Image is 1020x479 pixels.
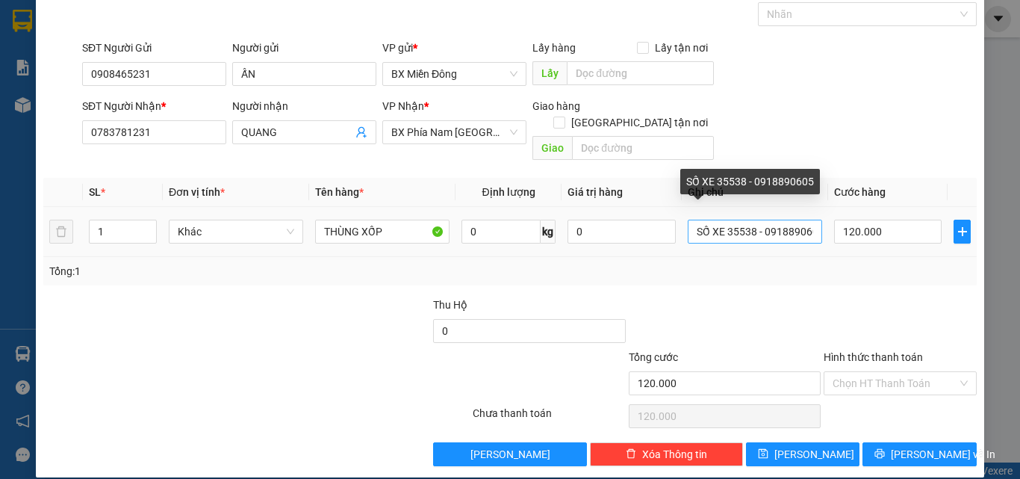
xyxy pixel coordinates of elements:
div: Chưa thanh toán [471,405,627,431]
button: deleteXóa Thông tin [590,442,743,466]
span: Khác [178,220,294,243]
span: VP Nhận [382,100,424,112]
span: [PERSON_NAME] [774,446,854,463]
span: kg [541,220,556,244]
span: Xóa Thông tin [642,446,707,463]
button: [PERSON_NAME] [433,442,586,466]
div: Người gửi [232,40,376,56]
span: user-add [355,126,367,138]
span: Lấy tận nơi [649,40,714,56]
label: Hình thức thanh toán [824,351,923,363]
button: save[PERSON_NAME] [746,442,860,466]
button: plus [954,220,971,244]
input: VD: Bàn, Ghế [315,220,450,244]
input: Dọc đường [572,136,714,160]
div: VP gửi [382,40,526,56]
span: [PERSON_NAME] [470,446,550,463]
span: Cước hàng [834,186,886,198]
span: Giao [532,136,572,160]
span: Thu Hộ [433,299,467,311]
input: Ghi Chú [688,220,822,244]
input: Dọc đường [567,61,714,85]
span: Lấy hàng [532,42,576,54]
span: SL [89,186,101,198]
div: Tổng: 1 [49,263,395,279]
div: SĐT Người Nhận [82,98,226,114]
span: Định lượng [482,186,535,198]
span: [PERSON_NAME] và In [891,446,995,463]
span: Lấy [532,61,567,85]
div: SỐ XE 35538 - 0918890605 [680,169,820,194]
button: printer[PERSON_NAME] và In [862,442,977,466]
span: Giao hàng [532,100,580,112]
div: SĐT Người Gửi [82,40,226,56]
span: Tổng cước [629,351,678,363]
span: delete [626,448,636,460]
span: save [758,448,768,460]
input: 0 [567,220,675,244]
span: plus [954,226,970,238]
button: delete [49,220,73,244]
span: BX Phía Nam Nha Trang [391,121,517,143]
span: BX Miền Đông [391,63,517,85]
span: [GEOGRAPHIC_DATA] tận nơi [565,114,714,131]
div: Người nhận [232,98,376,114]
span: Giá trị hàng [567,186,623,198]
span: printer [874,448,885,460]
span: Tên hàng [315,186,364,198]
span: Đơn vị tính [169,186,225,198]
